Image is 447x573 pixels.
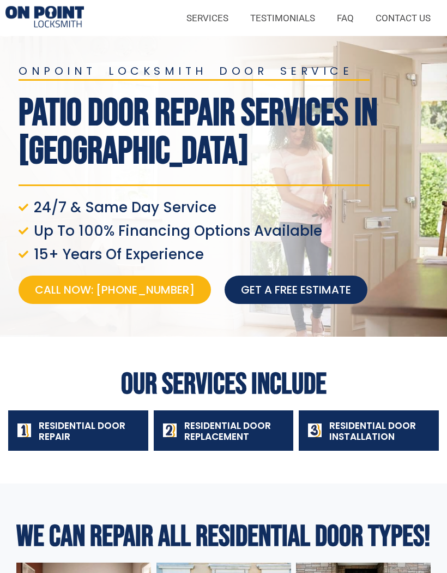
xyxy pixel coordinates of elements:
[326,5,365,31] a: FAQ
[19,65,442,76] h2: onpoint locksmith door service
[95,5,442,31] nav: Menu
[31,200,216,215] span: 24/7 & Same Day Service
[241,282,351,297] span: Get a free estimate
[225,276,367,304] a: Get a free estimate
[184,419,271,443] span: Residential Door Replacement
[31,223,322,238] span: Up To 100% Financing Options Available
[19,276,211,304] a: Call Now: [PHONE_NUMBER]
[19,94,442,171] h1: patio Door Repair Services In [GEOGRAPHIC_DATA]
[365,5,442,31] a: CONTACT US
[5,6,84,30] img: Residential Door Repair 1
[39,419,125,443] span: Residential Door Repair
[176,5,239,31] a: SERVICES
[8,522,439,552] h2: We Can Repair All Residential Door Types!
[239,5,326,31] a: TESTIMONIALS
[35,282,195,297] span: Call Now: [PHONE_NUMBER]
[5,369,442,399] h2: Our Services Include
[31,247,204,262] span: 15+ Years Of Experience
[329,419,416,443] span: Residential Door Installation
